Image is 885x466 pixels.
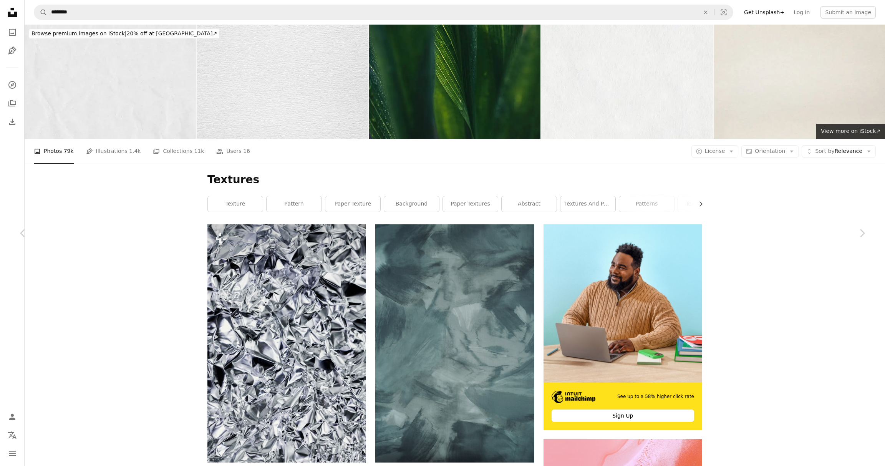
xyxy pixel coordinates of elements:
a: Photos [5,25,20,40]
a: Log in [789,6,814,18]
a: Illustrations [5,43,20,58]
a: textures and patterns [560,196,615,212]
img: file-1722962830841-dea897b5811bimage [544,224,702,383]
span: License [705,148,725,154]
a: Users 16 [216,139,250,164]
a: Next [839,196,885,270]
img: White recycled craft paper texture as background [541,25,713,139]
img: White Watercolor Paper Texture Close Up [197,25,368,139]
span: Sort by [815,148,834,154]
img: Brown old paper texture with brown stains [714,25,885,139]
button: Clear [697,5,714,20]
button: Search Unsplash [34,5,47,20]
form: Find visuals sitewide [34,5,733,20]
span: Relevance [815,148,862,155]
img: Leaf surface with water drops, macro, shallow DOFLeaf surface with water drops, macro, shallow DOF [369,25,540,139]
button: Orientation [741,145,799,158]
a: Browse premium images on iStock|20% off at [GEOGRAPHIC_DATA]↗ [25,25,224,43]
span: Orientation [755,148,785,154]
h1: Textures [207,173,702,187]
button: Language [5,428,20,443]
a: Collections 11k [153,139,204,164]
span: 1.4k [129,147,141,155]
a: Get Unsplash+ [739,6,789,18]
button: Sort byRelevance [802,145,876,158]
button: scroll list to the right [694,196,702,212]
span: Browse premium images on iStock | [31,30,126,36]
a: Illustrations 1.4k [86,139,141,164]
a: abstract [502,196,557,212]
a: Collections [5,96,20,111]
img: file-1690386555781-336d1949dad1image [552,391,596,403]
a: patterns [619,196,674,212]
a: Download History [5,114,20,129]
span: 16 [243,147,250,155]
a: Log in / Sign up [5,409,20,425]
button: Submit an image [820,6,876,18]
img: white and gray abstract painting [375,224,534,463]
a: textures paper [678,196,733,212]
a: a very close up picture of a shiny surface [207,340,366,347]
button: License [691,145,739,158]
img: Closeup of white crumpled paper for texture background [25,25,196,139]
a: View more on iStock↗ [816,124,885,139]
img: a very close up picture of a shiny surface [207,224,366,463]
div: Sign Up [552,410,694,422]
button: Visual search [714,5,733,20]
a: paper texture [325,196,380,212]
span: 11k [194,147,204,155]
a: pattern [267,196,322,212]
span: 20% off at [GEOGRAPHIC_DATA] ↗ [31,30,217,36]
a: Explore [5,77,20,93]
button: Menu [5,446,20,461]
span: View more on iStock ↗ [821,128,880,134]
a: paper textures [443,196,498,212]
a: white and gray abstract painting [375,340,534,347]
a: background [384,196,439,212]
span: See up to a 58% higher click rate [617,393,694,400]
a: See up to a 58% higher click rateSign Up [544,224,702,430]
a: texture [208,196,263,212]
